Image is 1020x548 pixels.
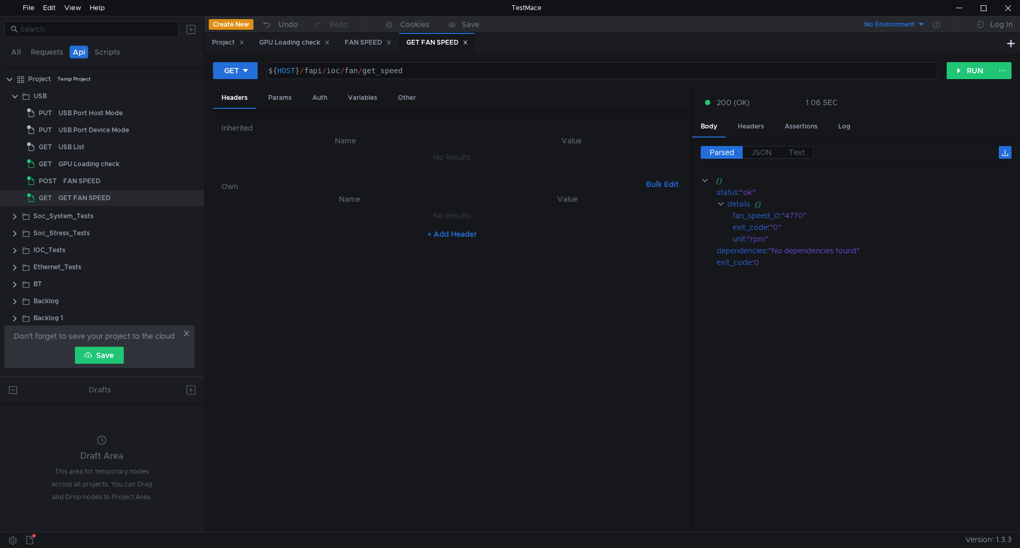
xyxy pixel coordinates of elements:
[329,18,348,31] div: Redo
[39,173,57,189] span: POST
[768,245,999,256] div: "No dependencies found"
[58,156,120,172] div: GPU Loading check
[460,193,674,206] th: Value
[406,37,468,48] div: GET FAN SPEED
[70,46,88,58] button: Api
[729,117,772,136] div: Headers
[20,23,172,35] input: Search...
[33,276,42,292] div: BT
[253,16,305,32] button: Undo
[754,256,998,268] div: 0
[345,37,392,48] div: FAN SPEED
[33,225,90,241] div: Soc_Stress_Tests
[39,122,52,138] span: PUT
[717,245,1011,256] div: :
[28,46,66,58] button: Requests
[33,208,93,224] div: Soc_System_Tests
[781,210,999,221] div: "4770"
[39,105,52,121] span: PUT
[692,117,726,138] div: Body
[33,88,47,104] div: USB
[830,117,859,136] div: Log
[717,97,750,108] span: 200 (OK)
[39,190,52,206] span: GET
[733,221,768,233] div: exit_code
[965,532,1011,547] span: Version: 1.3.3
[259,37,330,48] div: GPU Loading check
[14,330,175,343] span: Don't forget to save your project to the cloud
[462,21,479,28] div: Save
[58,122,129,138] div: USB Port Device Mode
[33,310,63,326] div: Backlog 1
[39,156,52,172] span: GET
[747,233,997,245] div: "rpm"
[789,148,805,157] span: Text
[423,228,481,241] button: + Add Header
[89,383,111,396] div: Drafts
[222,180,642,193] h6: Own
[305,16,355,32] button: Redo
[864,20,915,30] div: No Environment
[740,186,998,198] div: "ok"
[852,16,925,33] button: No Environment
[304,88,336,108] div: Auth
[433,152,471,162] nz-embed-empty: No Results
[278,18,298,31] div: Undo
[209,19,253,30] button: Create New
[990,18,1013,31] div: Log In
[947,62,994,79] button: RUN
[57,71,91,87] div: Temp Project
[58,105,123,121] div: USB Port Host Mode
[710,148,734,157] span: Parsed
[733,221,1011,233] div: :
[733,233,1011,245] div: :
[400,18,429,31] div: Cookies
[717,186,738,198] div: status
[224,65,239,76] div: GET
[717,256,1011,268] div: :
[806,98,838,107] div: 1.06 SEC
[716,175,997,186] div: {}
[58,190,110,206] div: GET FAN SPEED
[58,139,84,155] div: USB List
[717,245,766,256] div: dependencies
[213,88,256,109] div: Headers
[433,211,471,220] nz-embed-empty: No Results
[733,210,779,221] div: fan_speed_0
[389,88,424,108] div: Other
[28,71,51,87] div: Project
[260,88,300,108] div: Params
[776,117,826,136] div: Assertions
[75,347,124,364] button: Save
[33,293,59,309] div: Backlog
[33,242,65,258] div: IOC_Tests
[230,134,461,147] th: Name
[727,198,750,210] div: details
[733,210,1011,221] div: :
[733,233,745,245] div: unit
[461,134,683,147] th: Value
[239,193,460,206] th: Name
[717,186,1011,198] div: :
[642,178,683,191] button: Bulk Edit
[751,148,772,157] span: JSON
[222,122,683,134] h6: Inherited
[213,62,258,79] button: GET
[339,88,386,108] div: Variables
[33,259,81,275] div: Ethernet_Tests
[717,256,752,268] div: exit_code
[8,46,24,58] button: All
[212,37,244,48] div: Project
[91,46,123,58] button: Scripts
[770,221,999,233] div: "0"
[754,198,998,210] div: {}
[39,139,52,155] span: GET
[63,173,100,189] div: FAN SPEED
